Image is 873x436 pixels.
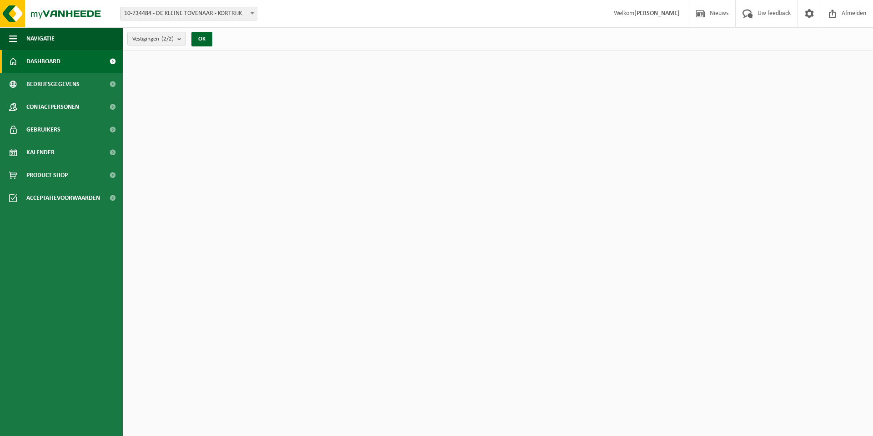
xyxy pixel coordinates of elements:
[26,27,55,50] span: Navigatie
[191,32,212,46] button: OK
[26,96,79,118] span: Contactpersonen
[132,32,174,46] span: Vestigingen
[26,50,60,73] span: Dashboard
[26,187,100,209] span: Acceptatievoorwaarden
[26,73,80,96] span: Bedrijfsgegevens
[26,164,68,187] span: Product Shop
[26,141,55,164] span: Kalender
[634,10,680,17] strong: [PERSON_NAME]
[127,32,186,46] button: Vestigingen(2/2)
[26,118,60,141] span: Gebruikers
[120,7,257,20] span: 10-734484 - DE KLEINE TOVENAAR - KORTRIJK
[161,36,174,42] count: (2/2)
